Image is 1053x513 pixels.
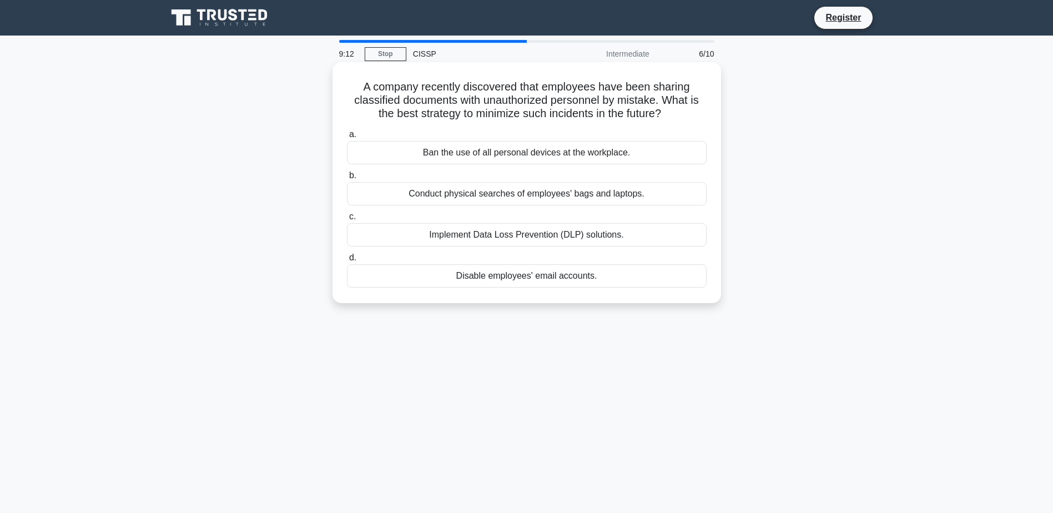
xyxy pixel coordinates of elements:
[346,80,708,121] h5: A company recently discovered that employees have been sharing classified documents with unauthor...
[349,253,356,262] span: d.
[819,11,868,24] a: Register
[559,43,656,65] div: Intermediate
[656,43,721,65] div: 6/10
[349,129,356,139] span: a.
[349,212,356,221] span: c.
[347,182,707,205] div: Conduct physical searches of employees' bags and laptops.
[347,264,707,288] div: Disable employees' email accounts.
[347,141,707,164] div: Ban the use of all personal devices at the workplace.
[406,43,559,65] div: CISSP
[347,223,707,247] div: Implement Data Loss Prevention (DLP) solutions.
[349,170,356,180] span: b.
[365,47,406,61] a: Stop
[332,43,365,65] div: 9:12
